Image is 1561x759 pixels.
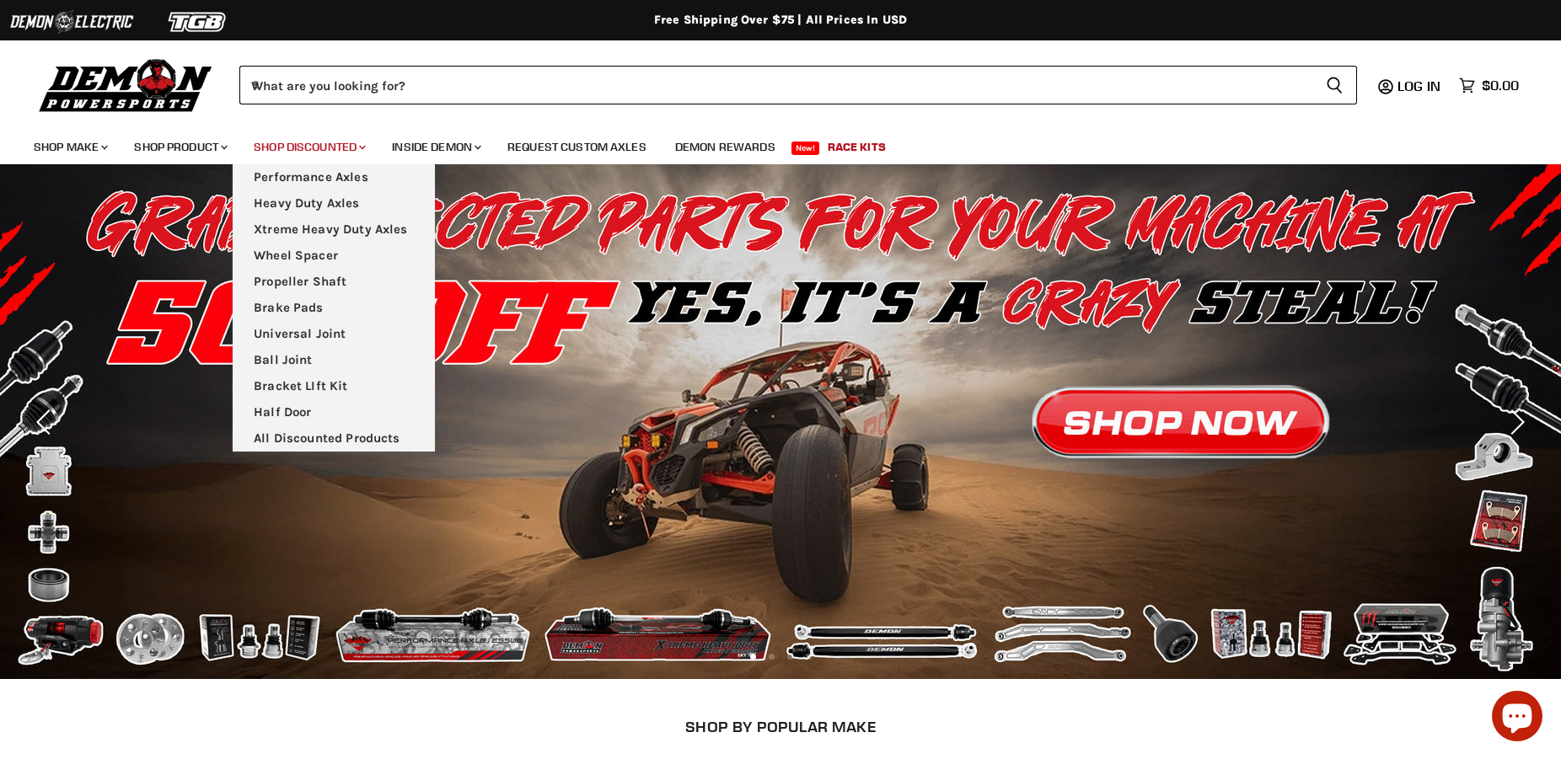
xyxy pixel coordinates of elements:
[1482,78,1519,94] span: $0.00
[21,123,1515,164] ul: Main menu
[233,190,435,216] a: Heavy Duty Axles
[233,399,435,425] a: Half Door
[135,6,261,38] img: TGB Logo 2
[233,164,435,452] ul: Main menu
[806,654,812,660] li: Page dot 4
[750,654,756,660] li: Page dot 1
[8,6,135,38] img: Demon Electric Logo 2
[241,130,376,164] a: Shop Discounted
[1312,66,1357,104] button: Search
[1498,405,1531,439] button: Next
[233,269,435,295] a: Propeller Shaft
[34,55,218,115] img: Demon Powersports
[233,295,435,321] a: Brake Pads
[815,130,899,164] a: Race Kits
[1451,73,1527,98] a: $0.00
[233,321,435,347] a: Universal Joint
[233,425,435,452] a: All Discounted Products
[239,66,1312,104] input: When autocomplete results are available use up and down arrows to review and enter to select
[239,66,1357,104] form: Product
[662,130,788,164] a: Demon Rewards
[787,654,793,660] li: Page dot 3
[30,405,63,439] button: Previous
[791,142,820,155] span: New!
[379,130,491,164] a: Inside Demon
[233,373,435,399] a: Bracket LIft Kit
[121,130,238,164] a: Shop Product
[21,130,118,164] a: Shop Make
[127,718,1435,735] h2: SHOP BY POPULAR MAKE
[233,347,435,373] a: Ball Joint
[1397,78,1440,94] span: Log in
[233,216,435,243] a: Xtreme Heavy Duty Axles
[106,13,1455,28] div: Free Shipping Over $75 | All Prices In USD
[769,654,775,660] li: Page dot 2
[233,164,435,190] a: Performance Axles
[495,130,659,164] a: Request Custom Axles
[1487,691,1548,746] inbox-online-store-chat: Shopify online store chat
[1390,78,1451,94] a: Log in
[233,243,435,269] a: Wheel Spacer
